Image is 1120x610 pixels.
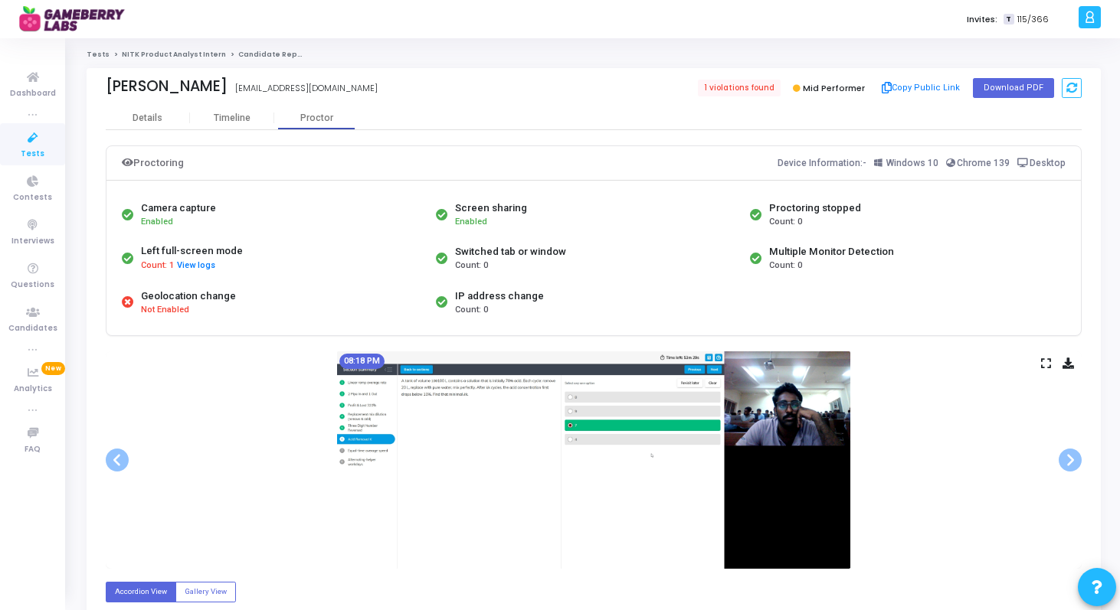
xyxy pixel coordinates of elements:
[769,259,802,272] span: Count: 0
[141,304,189,317] span: Not Enabled
[133,113,162,124] div: Details
[87,50,110,59] a: Tests
[886,158,938,168] span: Windows 10
[21,148,44,161] span: Tests
[973,78,1054,98] button: Download PDF
[175,582,236,602] label: Gallery View
[957,158,1010,168] span: Chrome 139
[769,244,894,259] div: Multiple Monitor Detection
[106,77,228,95] div: [PERSON_NAME]
[87,50,1101,60] nav: breadcrumb
[11,279,54,292] span: Questions
[238,50,309,59] span: Candidate Report
[122,50,226,59] a: NITK Product Analyst Intern
[698,80,781,96] span: 1 violations found
[803,82,865,94] span: Mid Performer
[455,217,487,227] span: Enabled
[141,201,216,216] div: Camera capture
[455,304,488,317] span: Count: 0
[235,82,378,95] div: [EMAIL_ADDRESS][DOMAIN_NAME]
[122,154,184,172] div: Proctoring
[19,4,134,34] img: logo
[141,289,236,304] div: Geolocation change
[8,322,57,335] span: Candidates
[455,244,566,259] div: Switched tab or window
[339,354,385,369] mat-chip: 08:18 PM
[455,259,488,272] span: Count: 0
[106,582,176,602] label: Accordion View
[214,113,251,124] div: Timeline
[455,201,527,216] div: Screen sharing
[877,77,965,99] button: Copy Public Link
[274,113,359,124] div: Proctor
[1004,14,1014,25] span: T
[455,289,544,304] div: IP address change
[769,201,861,216] div: Proctoring stopped
[337,351,850,569] img: screenshot-1757083708417.jpeg
[141,259,174,272] span: Count: 1
[1030,158,1066,168] span: Desktop
[176,259,216,273] button: View logs
[11,235,54,248] span: Interviews
[25,443,41,456] span: FAQ
[778,154,1066,172] div: Device Information:-
[141,217,173,227] span: Enabled
[10,87,56,100] span: Dashboard
[967,13,997,26] label: Invites:
[1017,13,1049,26] span: 115/366
[41,362,65,375] span: New
[141,243,243,259] div: Left full-screen mode
[13,191,52,204] span: Contests
[769,216,802,229] span: Count: 0
[14,383,52,396] span: Analytics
